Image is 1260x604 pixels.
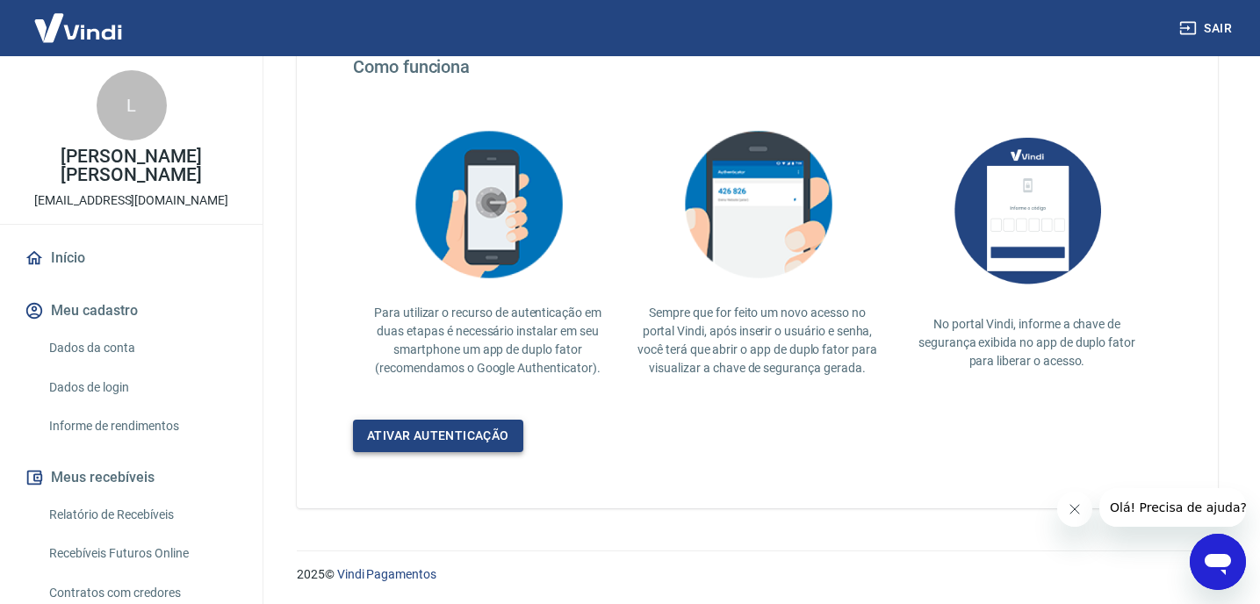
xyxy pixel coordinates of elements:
[1176,12,1239,45] button: Sair
[353,420,523,452] a: Ativar autenticação
[670,119,846,290] img: explication-mfa3.c449ef126faf1c3e3bb9.png
[367,304,608,377] p: Para utilizar o recurso de autenticação em duas etapas é necessário instalar em seu smartphone um...
[906,315,1148,370] p: No portal Vindi, informe a chave de segurança exibida no app de duplo fator para liberar o acesso.
[21,1,135,54] img: Vindi
[11,12,148,26] span: Olá! Precisa de ajuda?
[353,56,1162,77] h4: Como funciona
[940,119,1115,301] img: AUbNX1O5CQAAAABJRU5ErkJggg==
[21,458,241,497] button: Meus recebíveis
[34,191,228,210] p: [EMAIL_ADDRESS][DOMAIN_NAME]
[21,239,241,277] a: Início
[297,565,1218,584] p: 2025 ©
[42,536,241,572] a: Recebíveis Futuros Online
[14,147,248,184] p: [PERSON_NAME] [PERSON_NAME]
[42,370,241,406] a: Dados de login
[1190,534,1246,590] iframe: Botão para abrir a janela de mensagens
[21,291,241,330] button: Meu cadastro
[1099,488,1246,527] iframe: Mensagem da empresa
[1057,492,1092,527] iframe: Fechar mensagem
[97,70,167,140] div: L
[42,497,241,533] a: Relatório de Recebíveis
[42,408,241,444] a: Informe de rendimentos
[42,330,241,366] a: Dados da conta
[337,567,436,581] a: Vindi Pagamentos
[637,304,878,377] p: Sempre que for feito um novo acesso no portal Vindi, após inserir o usuário e senha, você terá qu...
[400,119,576,290] img: explication-mfa2.908d58f25590a47144d3.png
